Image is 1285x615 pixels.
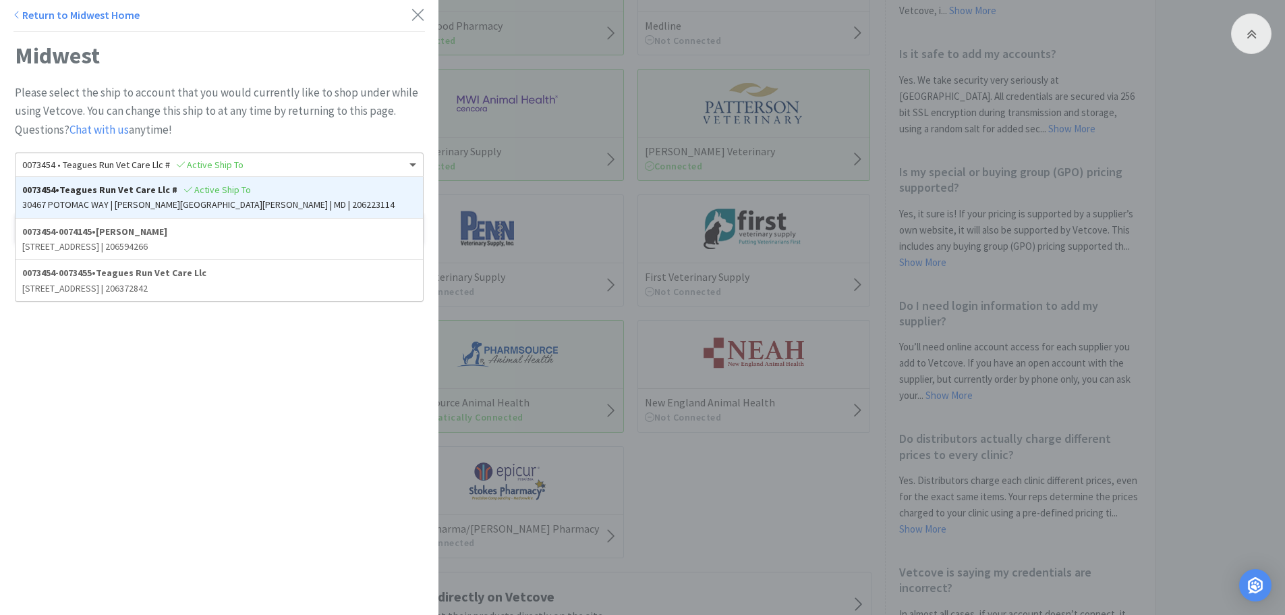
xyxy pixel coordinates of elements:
[22,225,167,238] strong: 0073454-0074145 • [PERSON_NAME]
[13,8,140,22] a: Return to Midwest Home
[69,122,129,137] a: Chat with us
[1239,569,1272,601] div: Open Intercom Messenger
[184,184,251,196] span: Active Ship To
[16,153,423,176] div: 552888
[15,41,424,70] h1: Midwest
[15,84,424,139] p: Please select the ship to account that you would currently like to shop under while using Vetcove...
[22,281,416,296] p: [STREET_ADDRESS] | 206372842
[22,197,416,212] p: 30467 POTOMAC WAY | [PERSON_NAME][GEOGRAPHIC_DATA][PERSON_NAME] | MD | 206223114
[22,159,244,171] span: 0073454 • Teagues Run Vet Care Llc #
[22,267,206,279] strong: 0073454-0073455 • Teagues Run Vet Care Llc
[22,239,416,254] p: [STREET_ADDRESS] | 206594266
[22,184,177,196] strong: 0073454 • Teagues Run Vet Care Llc #
[177,159,244,171] span: Active Ship To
